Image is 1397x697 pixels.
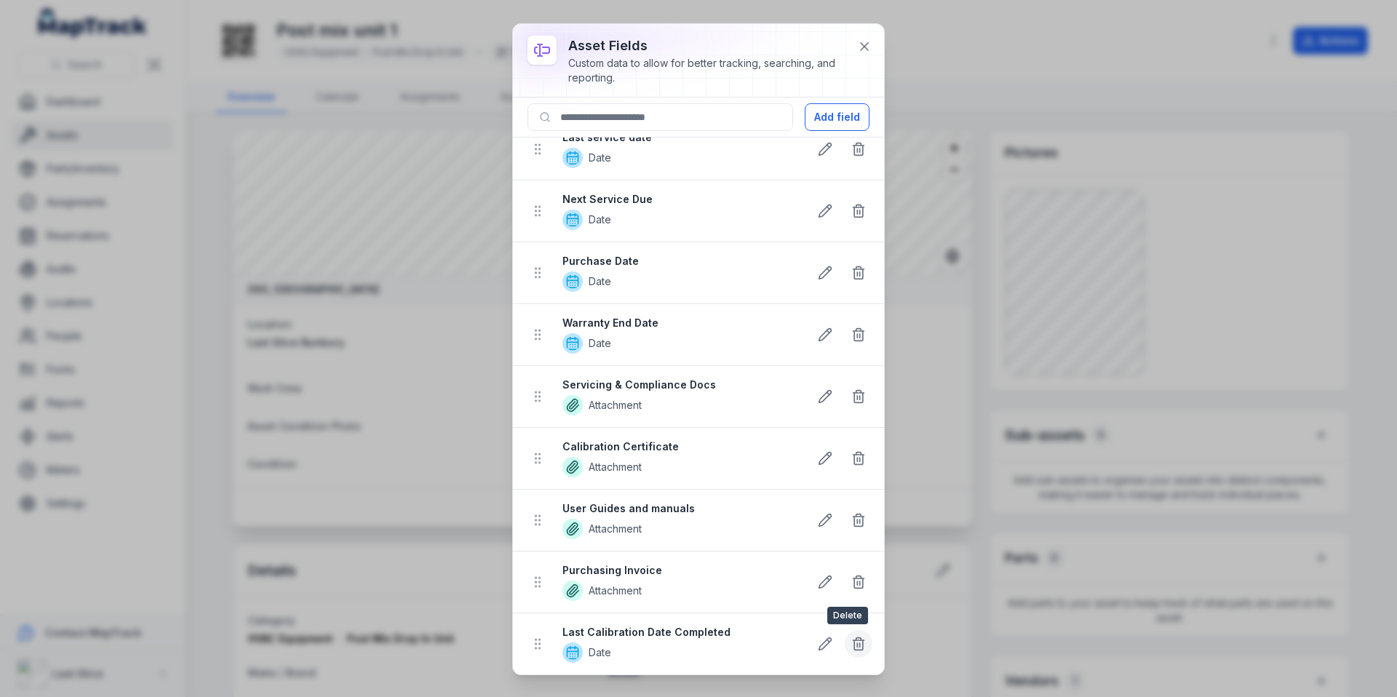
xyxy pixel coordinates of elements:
span: Attachment [589,584,642,598]
strong: Purchase Date [562,254,797,268]
strong: Calibration Certificate [562,439,797,454]
span: Attachment [589,460,642,474]
div: Custom data to allow for better tracking, searching, and reporting. [568,56,846,85]
span: Date [589,336,611,351]
strong: Purchasing Invoice [562,563,797,578]
strong: Last service date [562,130,797,145]
span: Date [589,274,611,289]
strong: Servicing & Compliance Docs [562,378,797,392]
h3: asset fields [568,36,846,56]
strong: Warranty End Date [562,316,797,330]
strong: Last Calibration Date Completed [562,625,797,640]
span: Date [589,212,611,227]
span: Delete [827,607,868,624]
strong: Next Service Due [562,192,797,207]
strong: User Guides and manuals [562,501,797,516]
span: Date [589,151,611,165]
span: Attachment [589,522,642,536]
span: Date [589,645,611,660]
button: Add field [805,103,869,131]
span: Attachment [589,398,642,413]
